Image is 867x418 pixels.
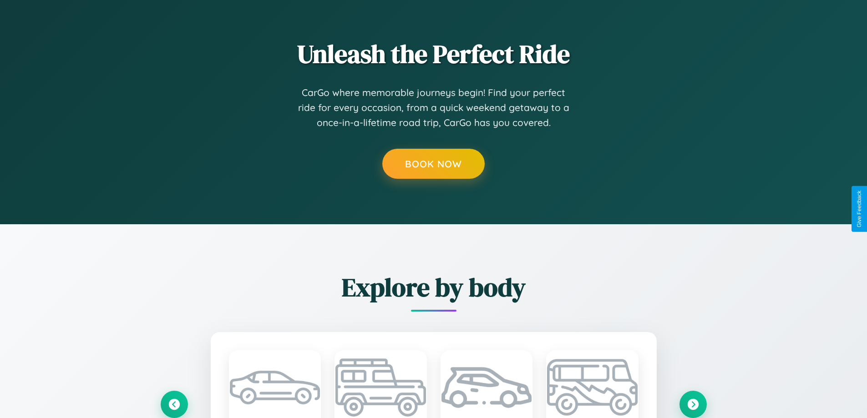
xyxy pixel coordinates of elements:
h2: Unleash the Perfect Ride [161,36,707,71]
button: Book Now [382,149,485,179]
div: Give Feedback [856,191,862,227]
h2: Explore by body [161,270,707,305]
p: CarGo where memorable journeys begin! Find your perfect ride for every occasion, from a quick wee... [297,85,570,131]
